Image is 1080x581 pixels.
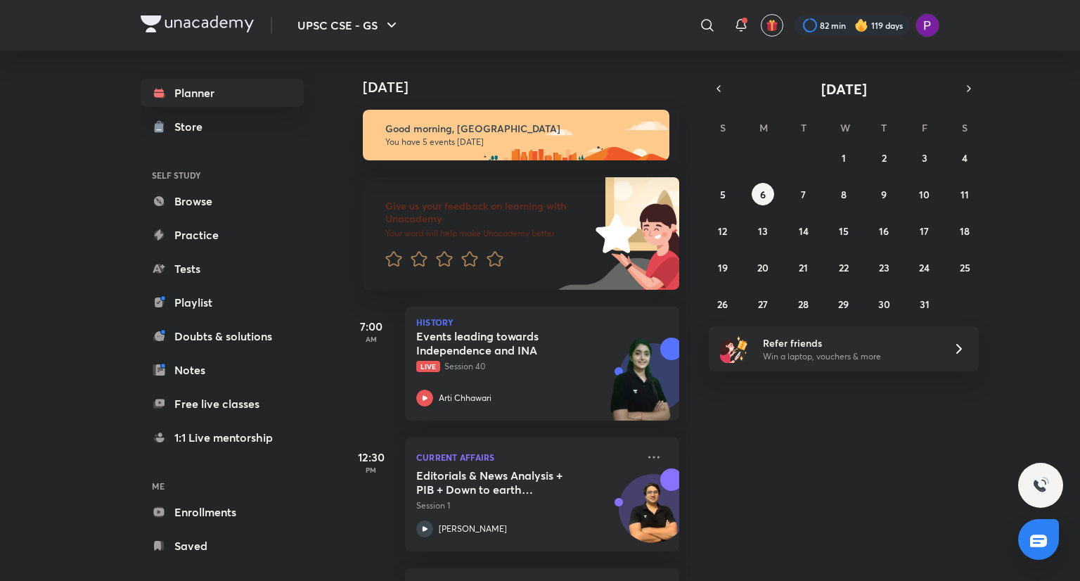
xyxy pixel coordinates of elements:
[757,261,769,274] abbr: October 20, 2025
[343,449,399,466] h5: 12:30
[953,256,976,279] button: October 25, 2025
[879,261,889,274] abbr: October 23, 2025
[960,188,969,201] abbr: October 11, 2025
[720,188,726,201] abbr: October 5, 2025
[141,163,304,187] h6: SELF STUDY
[919,261,930,274] abbr: October 24, 2025
[832,146,855,169] button: October 1, 2025
[1032,477,1049,494] img: ttu
[174,118,211,135] div: Store
[718,224,727,238] abbr: October 12, 2025
[363,110,669,160] img: morning
[881,121,887,134] abbr: Thursday
[752,183,774,205] button: October 6, 2025
[766,19,778,32] img: avatar
[920,298,930,311] abbr: October 31, 2025
[752,219,774,242] button: October 13, 2025
[758,298,768,311] abbr: October 27, 2025
[416,329,591,357] h5: Events leading towards Independence and INA
[913,219,936,242] button: October 17, 2025
[913,146,936,169] button: October 3, 2025
[841,188,847,201] abbr: October 8, 2025
[962,121,967,134] abbr: Saturday
[760,188,766,201] abbr: October 6, 2025
[915,13,939,37] img: Preeti Pandey
[799,261,808,274] abbr: October 21, 2025
[141,255,304,283] a: Tests
[712,256,734,279] button: October 19, 2025
[913,183,936,205] button: October 10, 2025
[439,392,491,404] p: Arti Chhawari
[882,151,887,165] abbr: October 2, 2025
[416,361,440,372] span: Live
[385,228,591,239] p: Your word will help make Unacademy better
[873,183,895,205] button: October 9, 2025
[416,499,637,512] p: Session 1
[832,219,855,242] button: October 15, 2025
[289,11,409,39] button: UPSC CSE - GS
[343,318,399,335] h5: 7:00
[712,293,734,315] button: October 26, 2025
[141,390,304,418] a: Free live classes
[878,298,890,311] abbr: October 30, 2025
[840,121,850,134] abbr: Wednesday
[752,256,774,279] button: October 20, 2025
[801,121,806,134] abbr: Tuesday
[717,298,728,311] abbr: October 26, 2025
[416,449,637,466] p: Current Affairs
[953,146,976,169] button: October 4, 2025
[763,350,936,363] p: Win a laptop, vouchers & more
[879,224,889,238] abbr: October 16, 2025
[842,151,846,165] abbr: October 1, 2025
[799,224,809,238] abbr: October 14, 2025
[960,224,970,238] abbr: October 18, 2025
[761,14,783,37] button: avatar
[416,468,591,497] h5: Editorials & News Analysis + PIB + Down to earth (October) - L1
[913,293,936,315] button: October 31, 2025
[385,136,657,148] p: You have 5 events [DATE]
[619,482,687,549] img: Avatar
[752,293,774,315] button: October 27, 2025
[873,219,895,242] button: October 16, 2025
[141,322,304,350] a: Doubts & solutions
[839,224,849,238] abbr: October 15, 2025
[922,121,927,134] abbr: Friday
[141,423,304,452] a: 1:1 Live mentorship
[960,261,970,274] abbr: October 25, 2025
[792,256,815,279] button: October 21, 2025
[141,113,304,141] a: Store
[363,79,693,96] h4: [DATE]
[141,221,304,249] a: Practice
[141,15,254,32] img: Company Logo
[602,338,679,435] img: unacademy
[913,256,936,279] button: October 24, 2025
[832,293,855,315] button: October 29, 2025
[718,261,728,274] abbr: October 19, 2025
[712,183,734,205] button: October 5, 2025
[548,177,679,290] img: feedback_image
[141,532,304,560] a: Saved
[141,79,304,107] a: Planner
[141,187,304,215] a: Browse
[821,79,867,98] span: [DATE]
[873,293,895,315] button: October 30, 2025
[920,224,929,238] abbr: October 17, 2025
[792,219,815,242] button: October 14, 2025
[720,335,748,363] img: referral
[759,121,768,134] abbr: Monday
[832,256,855,279] button: October 22, 2025
[798,298,809,311] abbr: October 28, 2025
[141,288,304,317] a: Playlist
[873,256,895,279] button: October 23, 2025
[728,79,959,98] button: [DATE]
[832,183,855,205] button: October 8, 2025
[416,360,637,373] p: Session 40
[792,293,815,315] button: October 28, 2025
[416,318,668,326] p: History
[712,219,734,242] button: October 12, 2025
[720,121,726,134] abbr: Sunday
[838,298,849,311] abbr: October 29, 2025
[953,183,976,205] button: October 11, 2025
[385,200,591,225] h6: Give us your feedback on learning with Unacademy
[801,188,806,201] abbr: October 7, 2025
